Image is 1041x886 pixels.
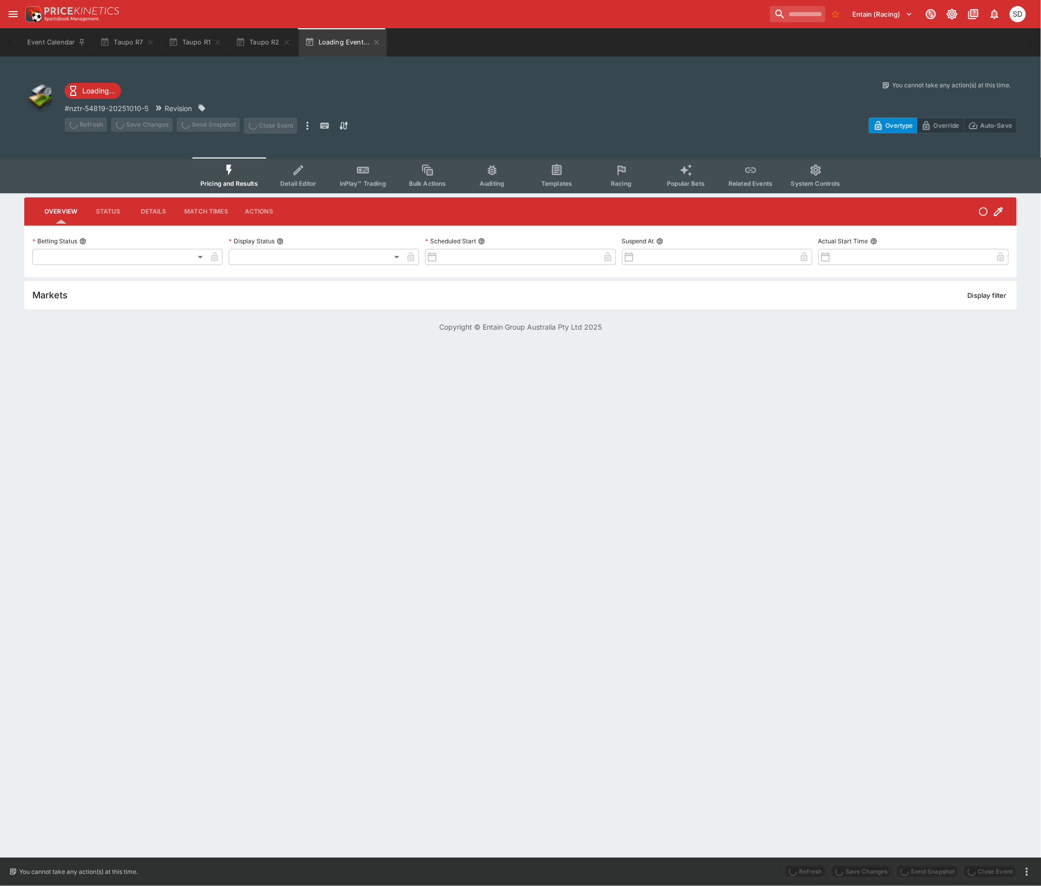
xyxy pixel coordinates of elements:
[163,28,228,57] button: Taupo R1
[985,5,1004,23] button: Notifications
[892,81,1011,90] p: You cannot take any action(s) at this time.
[667,180,705,187] span: Popular Bets
[409,180,446,187] span: Bulk Actions
[44,7,119,15] img: PriceKinetics
[922,5,940,23] button: Connected to PK
[964,118,1017,133] button: Auto-Save
[480,180,504,187] span: Auditing
[301,118,314,134] button: more
[236,199,282,224] button: Actions
[1010,6,1026,22] div: Stuart Dibb
[22,4,42,24] img: PriceKinetics Logo
[280,180,316,187] span: Detail Editor
[962,287,1013,303] button: Display filter
[933,120,959,131] p: Override
[478,238,485,245] button: Scheduled Start
[32,289,68,301] h5: Markets
[131,199,176,224] button: Details
[1021,866,1033,878] button: more
[611,180,632,187] span: Racing
[44,17,99,21] img: Sportsbook Management
[19,867,138,876] p: You cannot take any action(s) at this time.
[847,6,919,22] button: Select Tenant
[192,158,849,193] div: Event type filters
[1007,3,1029,25] button: Stuart Dibb
[818,237,868,245] p: Actual Start Time
[165,103,192,114] p: Revision
[869,118,1017,133] div: Start From
[82,85,115,96] p: Loading...
[964,5,982,23] button: Documentation
[230,28,296,57] button: Taupo R2
[32,237,77,245] p: Betting Status
[425,237,476,245] p: Scheduled Start
[980,120,1012,131] p: Auto-Save
[656,238,663,245] button: Suspend At
[79,238,86,245] button: Betting Status
[869,118,917,133] button: Overtype
[622,237,654,245] p: Suspend At
[791,180,841,187] span: System Controls
[24,81,57,113] img: other.png
[65,103,148,114] p: Copy To Clipboard
[277,238,284,245] button: Display Status
[541,180,572,187] span: Templates
[728,180,772,187] span: Related Events
[4,5,22,23] button: open drawer
[770,6,825,22] input: search
[299,28,387,57] button: Loading Event...
[943,5,961,23] button: Toggle light/dark mode
[870,238,877,245] button: Actual Start Time
[85,199,131,224] button: Status
[36,199,85,224] button: Overview
[917,118,964,133] button: Override
[176,199,236,224] button: Match Times
[94,28,160,57] button: Taupo R7
[21,28,92,57] button: Event Calendar
[229,237,275,245] p: Display Status
[200,180,258,187] span: Pricing and Results
[827,6,844,22] button: No Bookmarks
[340,180,386,187] span: InPlay™ Trading
[886,120,913,131] p: Overtype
